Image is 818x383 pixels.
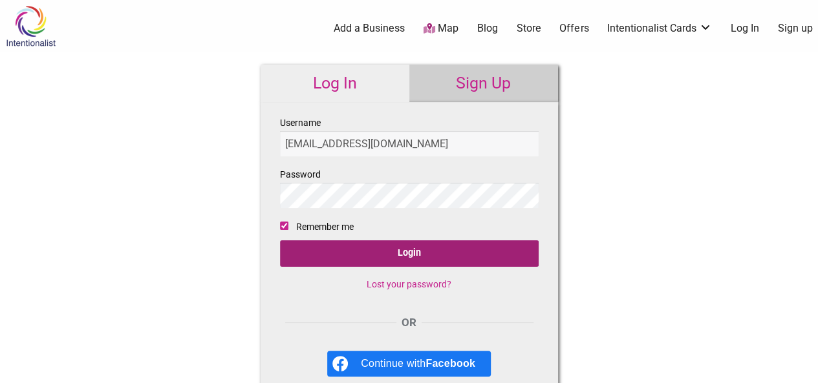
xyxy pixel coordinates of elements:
[424,21,458,36] a: Map
[477,21,498,36] a: Blog
[327,351,491,377] a: Continue with <b>Facebook</b>
[280,240,539,267] input: Login
[361,351,475,377] div: Continue with
[280,115,539,156] label: Username
[367,279,451,289] a: Lost your password?
[731,21,759,36] a: Log In
[334,21,405,36] a: Add a Business
[607,21,712,36] a: Intentionalist Cards
[280,315,539,331] div: OR
[280,167,539,208] label: Password
[559,21,588,36] a: Offers
[778,21,813,36] a: Sign up
[261,65,409,102] a: Log In
[280,183,539,208] input: Password Open Keeper Popup
[409,65,558,102] a: Sign Up
[280,131,539,156] input: Username Open Keeper Popup
[517,136,533,151] keeper-lock: Open Keeper Popup
[516,21,541,36] a: Store
[296,219,354,235] label: Remember me
[425,358,475,369] b: Facebook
